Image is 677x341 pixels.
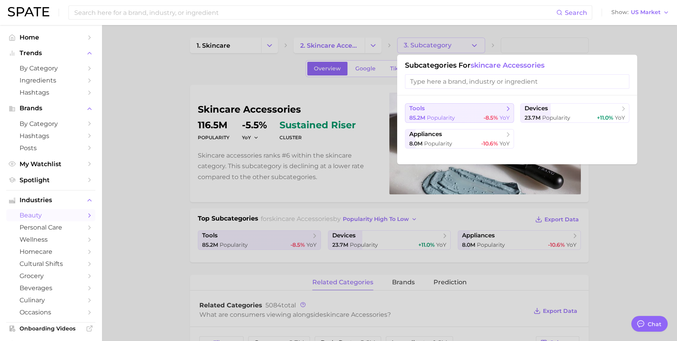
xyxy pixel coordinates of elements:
[484,114,498,121] span: -8.5%
[20,89,82,96] span: Hashtags
[542,114,570,121] span: Popularity
[20,296,82,304] span: culinary
[6,306,95,318] a: occasions
[20,248,82,255] span: homecare
[471,61,544,70] span: skincare accessories
[20,325,82,332] span: Onboarding Videos
[20,105,82,112] span: Brands
[20,309,82,316] span: occasions
[6,47,95,59] button: Trends
[6,130,95,142] a: Hashtags
[427,114,455,121] span: Popularity
[525,114,541,121] span: 23.7m
[6,118,95,130] a: by Category
[20,77,82,84] span: Ingredients
[6,31,95,43] a: Home
[6,142,95,154] a: Posts
[500,140,510,147] span: YoY
[6,323,95,334] a: Onboarding Videos
[409,105,425,112] span: tools
[424,140,452,147] span: Popularity
[481,140,498,147] span: -10.6%
[20,120,82,127] span: by Category
[6,62,95,74] a: by Category
[6,174,95,186] a: Spotlight
[6,194,95,206] button: Industries
[405,74,629,89] input: Type here a brand, industry or ingredient
[20,260,82,267] span: cultural shifts
[525,105,548,112] span: devices
[20,197,82,204] span: Industries
[615,114,625,121] span: YoY
[6,86,95,99] a: Hashtags
[597,114,613,121] span: +11.0%
[6,158,95,170] a: My Watchlist
[6,102,95,114] button: Brands
[520,103,629,123] button: devices23.7m Popularity+11.0% YoY
[20,144,82,152] span: Posts
[609,7,671,18] button: ShowUS Market
[20,160,82,168] span: My Watchlist
[405,129,514,149] button: appliances8.0m Popularity-10.6% YoY
[20,284,82,292] span: beverages
[611,10,629,14] span: Show
[409,131,442,138] span: appliances
[20,212,82,219] span: beauty
[405,103,514,123] button: tools85.2m Popularity-8.5% YoY
[631,10,661,14] span: US Market
[6,74,95,86] a: Ingredients
[20,132,82,140] span: Hashtags
[409,140,423,147] span: 8.0m
[20,34,82,41] span: Home
[6,221,95,233] a: personal care
[6,294,95,306] a: culinary
[20,236,82,243] span: wellness
[565,9,587,16] span: Search
[409,114,425,121] span: 85.2m
[20,224,82,231] span: personal care
[6,209,95,221] a: beauty
[6,246,95,258] a: homecare
[6,233,95,246] a: wellness
[20,50,82,57] span: Trends
[20,272,82,280] span: grocery
[6,282,95,294] a: beverages
[8,7,49,16] img: SPATE
[20,176,82,184] span: Spotlight
[73,6,556,19] input: Search here for a brand, industry, or ingredient
[405,61,629,70] h1: Subcategories for
[20,65,82,72] span: by Category
[6,270,95,282] a: grocery
[6,258,95,270] a: cultural shifts
[500,114,510,121] span: YoY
